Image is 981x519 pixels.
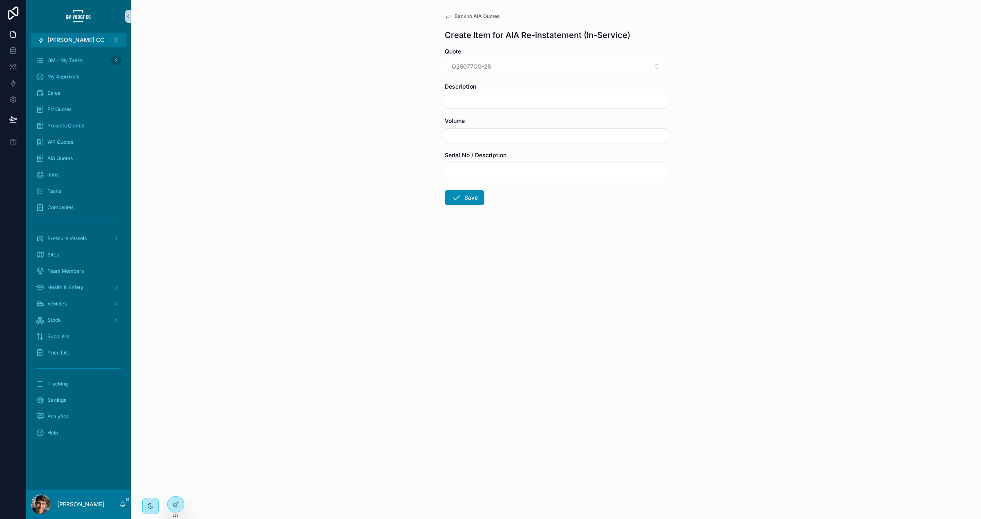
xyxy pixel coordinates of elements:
a: Price List [31,345,126,360]
span: Tracking [47,381,68,387]
span: Projects Quotes [47,123,84,129]
a: Projects Quotes [31,118,126,133]
a: Team Members [31,264,126,278]
a: Sites [31,247,126,262]
a: Health & Safety [31,280,126,295]
img: App logo [65,10,92,23]
a: My Approvals [31,69,126,84]
span: AIA Quotes [47,155,73,162]
a: GM - My Tasks2 [31,53,126,68]
button: Select Button [31,33,126,47]
span: Companies [47,204,74,211]
a: Back to AIA Quotes [445,13,499,20]
a: WP Quotes [31,135,126,149]
span: [PERSON_NAME] CC [47,36,104,44]
a: Tasks [31,184,126,198]
span: Team Members [47,268,84,274]
span: Settings [47,397,66,403]
h1: Create Item for AIA Re-instatement (In-Service) [445,29,630,41]
span: Vehicles [47,301,67,307]
span: Back to AIA Quotes [455,13,499,20]
span: Description [445,83,476,90]
a: AIA Quotes [31,151,126,166]
a: Suppliers [31,329,126,344]
a: PV Quotes [31,102,126,117]
a: Vehicles [31,296,126,311]
a: Companies [31,200,126,215]
span: Serial No / Description [445,151,506,158]
span: Analytics [47,413,69,420]
a: Help [31,425,126,440]
span: Sites [47,252,59,258]
span: Suppliers [47,333,69,340]
a: Settings [31,393,126,408]
span: Stock [47,317,61,323]
span: Pressure Vessels [47,235,87,242]
span: GM - My Tasks [47,57,83,64]
span: Price List [47,350,69,356]
div: scrollable content [26,47,131,451]
a: Tracking [31,376,126,391]
a: Stock [31,313,126,327]
span: Tasks [47,188,61,194]
span: WP Quotes [47,139,73,145]
a: Jobs [31,167,126,182]
span: Health & Safety [47,284,83,291]
div: 2 [111,56,121,65]
a: Analytics [31,409,126,424]
button: Save [445,190,484,205]
a: Pressure Vessels [31,231,126,246]
span: Quote [445,48,461,55]
a: Sales [31,86,126,100]
span: Jobs [47,172,58,178]
span: PV Quotes [47,106,72,113]
p: [PERSON_NAME] [57,500,104,508]
span: My Approvals [47,74,79,80]
span: Volume [445,117,465,124]
span: Help [47,430,58,436]
span: Sales [47,90,60,96]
